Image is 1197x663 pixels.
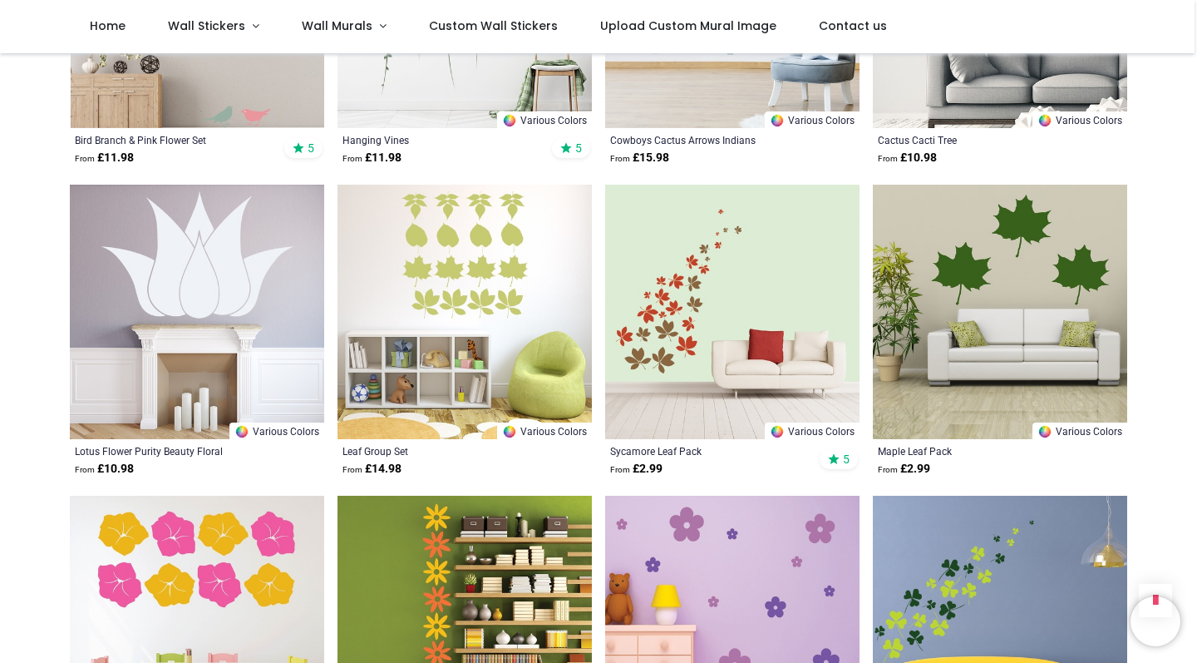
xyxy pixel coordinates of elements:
img: Lotus Flower Purity Beauty Floral Wall Sticker [70,185,324,439]
a: Various Colors [497,111,592,128]
span: Contact us [819,17,887,34]
span: From [610,154,630,163]
strong: £ 2.99 [878,461,930,477]
img: Color Wheel [770,424,785,439]
span: Upload Custom Mural Image [600,17,776,34]
img: Color Wheel [1037,424,1052,439]
a: Lotus Flower Purity Beauty Floral [75,444,270,458]
a: Cowboys Cactus Arrows Indians [610,133,805,146]
span: 5 [575,141,582,156]
span: Wall Stickers [168,17,245,34]
img: Sycamore Leaf Wall Sticker Pack [605,185,860,439]
a: Various Colors [229,423,324,439]
strong: £ 14.98 [342,461,401,477]
a: Various Colors [497,423,592,439]
img: Leaf Group Wall Sticker Set [337,185,592,439]
strong: £ 15.98 [610,150,669,166]
span: 5 [308,141,314,156]
a: Cactus Cacti Tree [878,133,1073,146]
a: Sycamore Leaf Pack [610,444,805,458]
a: Various Colors [765,423,860,439]
a: Maple Leaf Pack [878,444,1073,458]
a: Various Colors [765,111,860,128]
img: Maple Leaf Wall Sticker Pack [873,185,1127,439]
strong: £ 11.98 [342,150,401,166]
span: From [610,465,630,474]
img: Color Wheel [234,424,249,439]
span: From [75,154,95,163]
span: Custom Wall Stickers [429,17,558,34]
img: Color Wheel [502,113,517,128]
span: From [75,465,95,474]
img: Color Wheel [770,113,785,128]
strong: £ 10.98 [75,461,134,477]
span: Home [90,17,126,34]
span: From [878,465,898,474]
iframe: Brevo live chat [1130,596,1180,646]
a: Leaf Group Set [342,444,538,458]
span: From [342,154,362,163]
a: Various Colors [1032,111,1127,128]
a: Hanging Vines [342,133,538,146]
span: 5 [843,452,850,467]
a: Various Colors [1032,423,1127,439]
a: Bird Branch & Pink Flower Set [75,133,270,146]
img: Color Wheel [502,424,517,439]
strong: £ 10.98 [878,150,937,166]
span: From [878,154,898,163]
strong: £ 11.98 [75,150,134,166]
strong: £ 2.99 [610,461,663,477]
img: Color Wheel [1037,113,1052,128]
span: Wall Murals [302,17,372,34]
span: From [342,465,362,474]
